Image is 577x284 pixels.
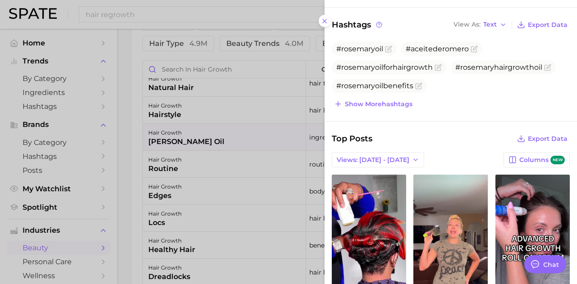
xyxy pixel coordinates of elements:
[332,98,415,110] button: Show morehashtags
[332,132,372,145] span: Top Posts
[471,45,478,53] button: Flag as miscategorized or irrelevant
[406,45,469,53] span: #aceitederomero
[385,45,392,53] button: Flag as miscategorized or irrelevant
[550,156,565,164] span: new
[453,22,481,27] span: View As
[455,63,542,72] span: #rosemaryhairgrowthoil
[336,81,413,90] span: #rosemaryoilbenefits
[332,18,384,31] span: Hashtags
[528,135,568,143] span: Export Data
[415,82,422,90] button: Flag as miscategorized or irrelevant
[345,100,412,108] span: Show more hashtags
[332,152,424,167] button: Views: [DATE] - [DATE]
[435,64,442,71] button: Flag as miscategorized or irrelevant
[528,21,568,29] span: Export Data
[515,18,570,31] button: Export Data
[451,19,509,31] button: View AsText
[336,45,383,53] span: #rosemaryoil
[544,64,551,71] button: Flag as miscategorized or irrelevant
[336,63,433,72] span: #rosemaryoilforhairgrowth
[337,156,409,164] span: Views: [DATE] - [DATE]
[519,156,565,164] span: Columns
[504,152,570,167] button: Columnsnew
[515,132,570,145] button: Export Data
[483,22,497,27] span: Text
